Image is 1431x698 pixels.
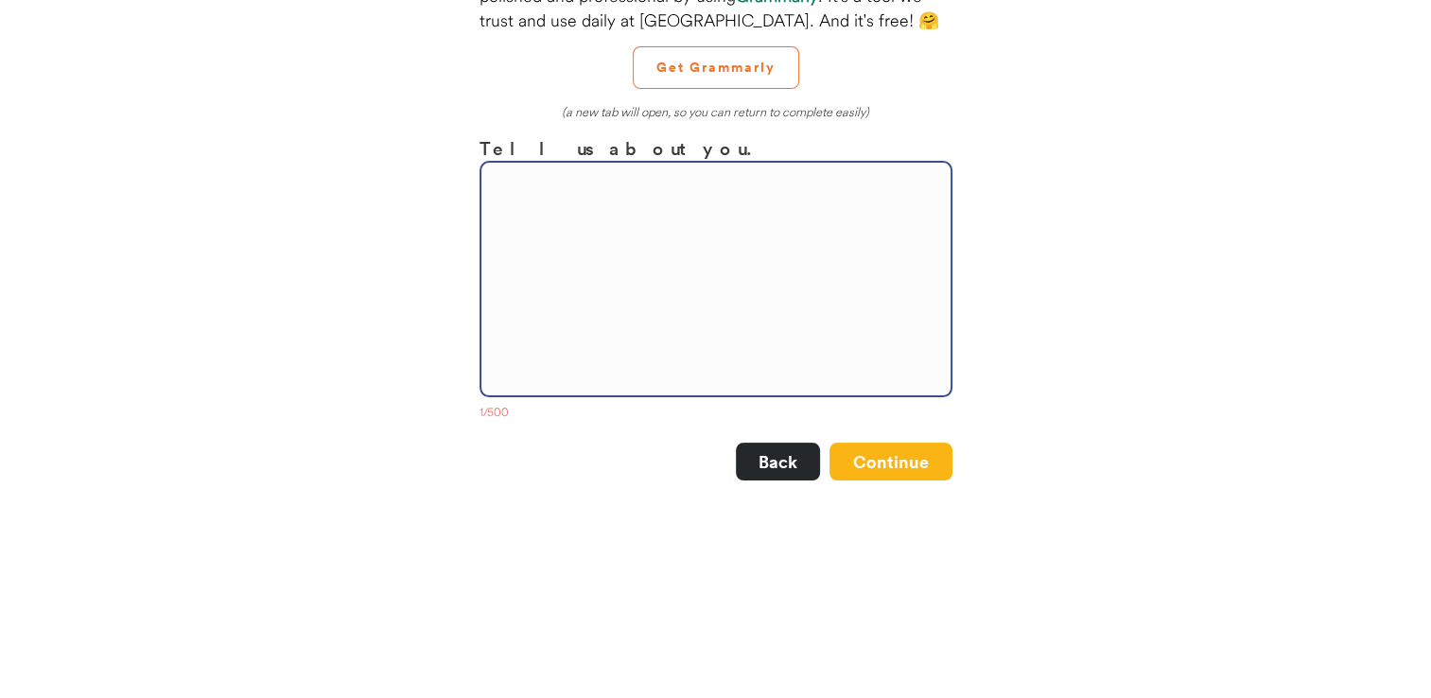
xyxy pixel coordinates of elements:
button: Get Grammarly [633,46,799,89]
h3: Tell us about you. [480,134,952,162]
button: Continue [829,443,952,480]
div: 1/500 [480,405,952,424]
em: (a new tab will open, so you can return to complete easily) [562,104,869,119]
button: Back [736,443,820,480]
